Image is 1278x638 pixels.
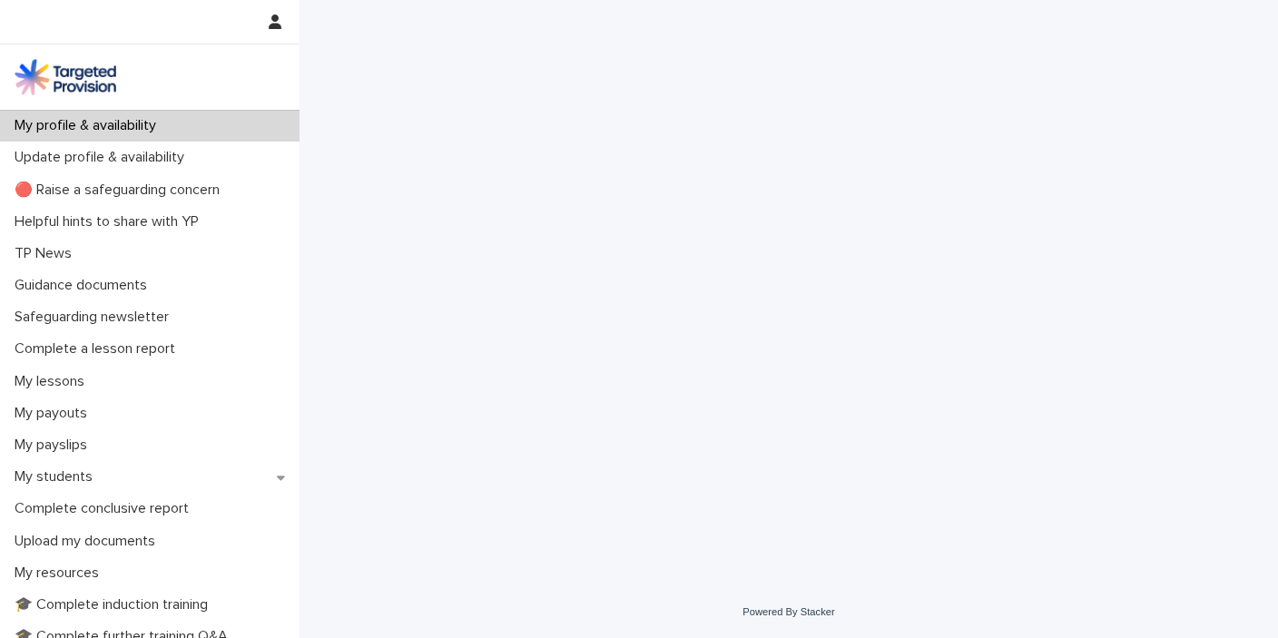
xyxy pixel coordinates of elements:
a: Powered By Stacker [742,606,834,617]
p: Complete conclusive report [7,500,203,517]
p: My payslips [7,437,102,454]
img: M5nRWzHhSzIhMunXDL62 [15,59,116,95]
p: My students [7,468,107,486]
p: Guidance documents [7,277,162,294]
p: My payouts [7,405,102,422]
p: TP News [7,245,86,262]
p: Complete a lesson report [7,340,190,358]
p: My profile & availability [7,117,171,134]
p: My lessons [7,373,99,390]
p: My resources [7,564,113,582]
p: Update profile & availability [7,149,199,166]
p: Safeguarding newsletter [7,309,183,326]
p: 🔴 Raise a safeguarding concern [7,182,234,199]
p: Helpful hints to share with YP [7,213,213,231]
p: 🎓 Complete induction training [7,596,222,613]
p: Upload my documents [7,533,170,550]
